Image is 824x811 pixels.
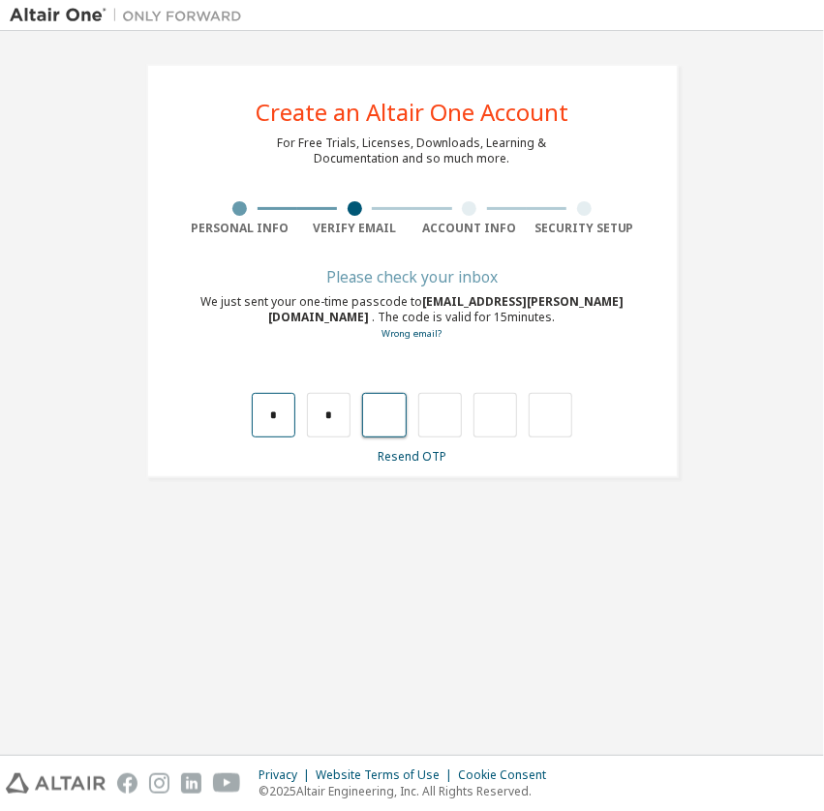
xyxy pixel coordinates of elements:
[269,293,625,325] span: [EMAIL_ADDRESS][PERSON_NAME][DOMAIN_NAME]
[10,6,252,25] img: Altair One
[183,294,642,342] div: We just sent your one-time passcode to . The code is valid for 15 minutes.
[259,767,316,783] div: Privacy
[316,767,458,783] div: Website Terms of Use
[117,773,137,794] img: facebook.svg
[412,221,528,236] div: Account Info
[378,448,446,465] a: Resend OTP
[259,783,558,799] p: © 2025 Altair Engineering, Inc. All Rights Reserved.
[527,221,642,236] div: Security Setup
[297,221,412,236] div: Verify Email
[256,101,568,124] div: Create an Altair One Account
[183,271,642,283] div: Please check your inbox
[458,767,558,783] div: Cookie Consent
[382,327,443,340] a: Go back to the registration form
[213,773,241,794] img: youtube.svg
[6,773,106,794] img: altair_logo.svg
[181,773,201,794] img: linkedin.svg
[278,135,547,166] div: For Free Trials, Licenses, Downloads, Learning & Documentation and so much more.
[149,773,169,794] img: instagram.svg
[183,221,298,236] div: Personal Info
